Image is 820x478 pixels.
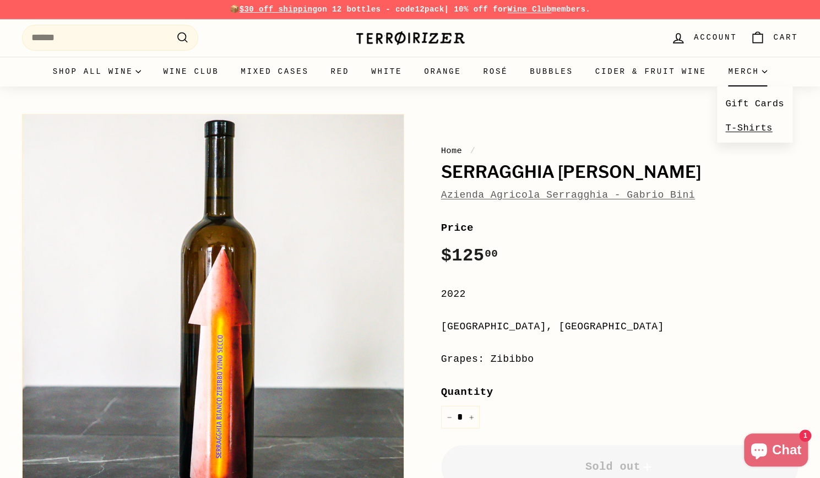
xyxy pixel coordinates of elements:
summary: Merch [717,57,778,86]
div: [GEOGRAPHIC_DATA], [GEOGRAPHIC_DATA] [441,319,799,335]
span: / [468,146,479,156]
a: Cart [743,21,805,54]
a: T-Shirts [717,116,792,140]
span: Sold out [585,460,654,473]
span: $125 [441,246,498,266]
inbox-online-store-chat: Shopify online store chat [741,433,811,469]
a: White [360,57,413,86]
a: Orange [413,57,472,86]
a: Wine Club [152,57,230,86]
span: Cart [773,31,798,44]
div: 2022 [441,286,799,302]
label: Quantity [441,384,799,400]
nav: breadcrumbs [441,144,799,157]
summary: Shop all wine [42,57,153,86]
p: 📦 on 12 bottles - code | 10% off for members. [22,3,798,15]
input: quantity [441,406,480,428]
button: Increase item quantity by one [463,406,480,428]
a: Bubbles [519,57,584,86]
h1: Serragghia [PERSON_NAME] [441,163,799,182]
a: Mixed Cases [230,57,319,86]
div: Grapes: Zibibbo [441,351,799,367]
button: Reduce item quantity by one [441,406,458,428]
span: $30 off shipping [240,5,318,14]
sup: 00 [485,248,498,260]
a: Gift Cards [717,92,792,116]
a: Azienda Agricola Serragghia - Gabrio Bini [441,189,695,200]
a: Wine Club [507,5,551,14]
span: Account [694,31,737,44]
a: Red [319,57,360,86]
a: Cider & Fruit Wine [584,57,718,86]
a: Home [441,146,463,156]
a: Account [664,21,743,54]
label: Price [441,220,799,236]
strong: 12pack [415,5,444,14]
a: Rosé [472,57,519,86]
